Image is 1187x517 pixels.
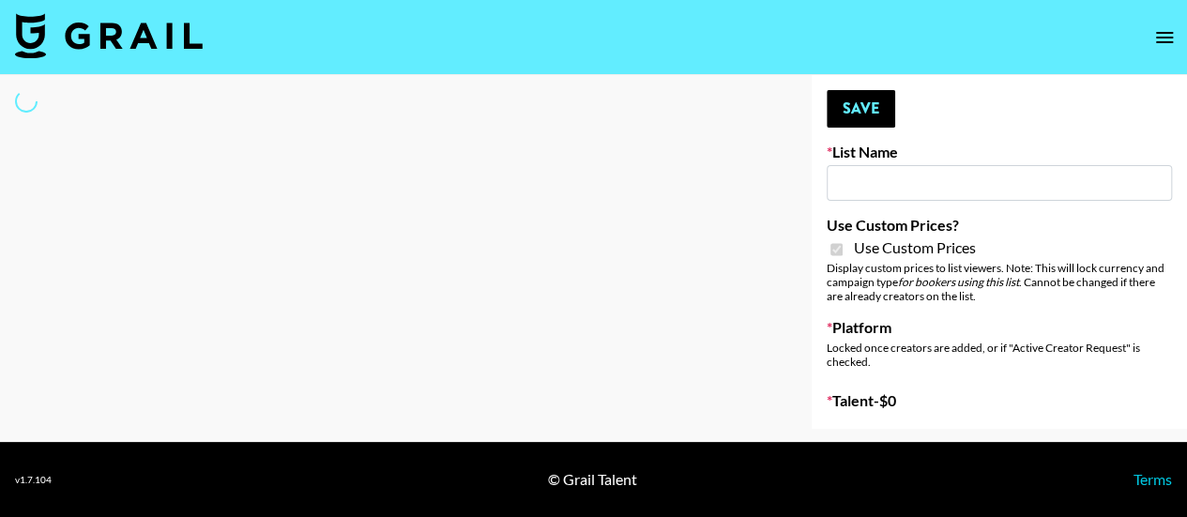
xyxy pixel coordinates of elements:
button: Save [827,90,895,128]
em: for bookers using this list [898,275,1019,289]
label: Talent - $ 0 [827,391,1172,410]
button: open drawer [1146,19,1183,56]
a: Terms [1134,470,1172,488]
img: Grail Talent [15,13,203,58]
div: Locked once creators are added, or if "Active Creator Request" is checked. [827,341,1172,369]
div: Display custom prices to list viewers. Note: This will lock currency and campaign type . Cannot b... [827,261,1172,303]
label: Platform [827,318,1172,337]
label: List Name [827,143,1172,161]
div: © Grail Talent [548,470,637,489]
div: v 1.7.104 [15,474,52,486]
label: Use Custom Prices? [827,216,1172,235]
span: Use Custom Prices [854,238,976,257]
